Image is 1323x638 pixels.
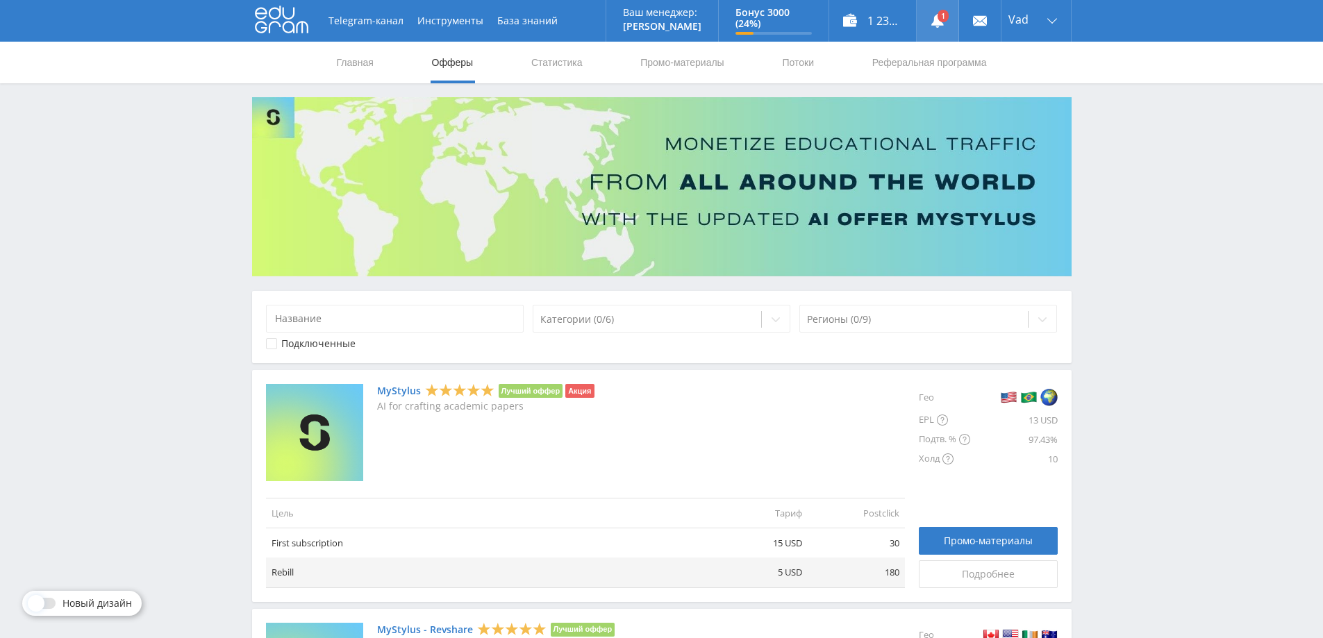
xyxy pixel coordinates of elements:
[266,557,710,587] td: Rebill
[735,7,812,29] p: Бонус 3000 (24%)
[919,560,1058,588] a: Подробнее
[970,410,1058,430] div: 13 USD
[919,384,970,410] div: Гео
[425,383,494,398] div: 5 Stars
[623,7,701,18] p: Ваш менеджер:
[919,430,970,449] div: Подтв. %
[871,42,988,83] a: Реферальная программа
[266,305,524,333] input: Название
[377,401,594,412] p: AI for crafting academic papers
[919,527,1058,555] a: Промо-материалы
[266,498,710,528] td: Цель
[266,528,710,558] td: First subscription
[919,449,970,469] div: Холд
[551,623,615,637] li: Лучший оффер
[281,338,356,349] div: Подключенные
[63,598,132,609] span: Новый дизайн
[962,569,1015,580] span: Подробнее
[530,42,584,83] a: Статистика
[808,498,905,528] td: Postclick
[919,410,970,430] div: EPL
[781,42,815,83] a: Потоки
[377,385,421,396] a: MyStylus
[565,384,594,398] li: Акция
[808,528,905,558] td: 30
[639,42,725,83] a: Промо-материалы
[808,557,905,587] td: 180
[710,498,808,528] td: Тариф
[377,624,473,635] a: MyStylus - Revshare
[477,621,547,636] div: 5 Stars
[970,449,1058,469] div: 10
[431,42,475,83] a: Офферы
[970,430,1058,449] div: 97.43%
[1008,14,1029,25] span: Vad
[623,21,701,32] p: [PERSON_NAME]
[499,384,563,398] li: Лучший оффер
[266,384,363,481] img: MyStylus
[944,535,1033,546] span: Промо-материалы
[710,528,808,558] td: 15 USD
[335,42,375,83] a: Главная
[710,557,808,587] td: 5 USD
[252,97,1072,276] img: Banner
